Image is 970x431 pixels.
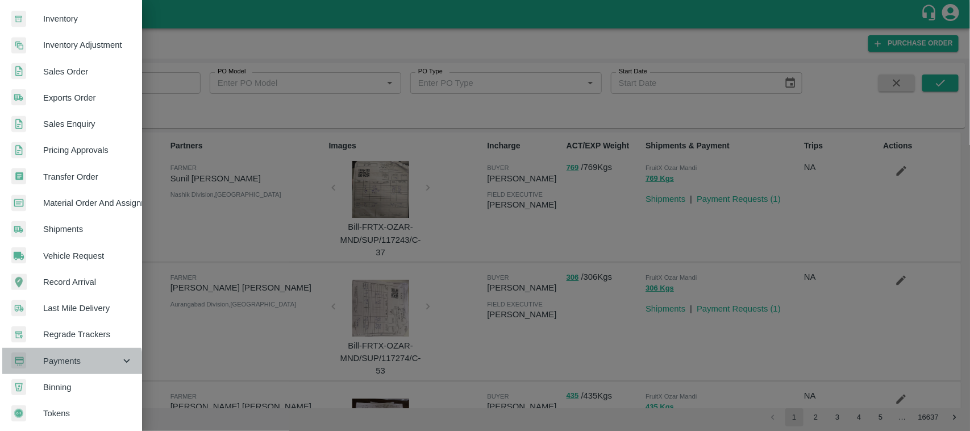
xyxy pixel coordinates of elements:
img: shipments [11,221,26,238]
img: whTracker [11,326,26,343]
img: whInventory [11,11,26,27]
span: Sales Order [43,65,133,78]
img: bin [11,379,26,395]
span: Last Mile Delivery [43,302,133,314]
span: Inventory Adjustment [43,39,133,51]
img: sales [11,116,26,132]
span: Exports Order [43,92,133,104]
span: Transfer Order [43,171,133,183]
span: Binning [43,381,133,393]
img: shipments [11,89,26,106]
img: centralMaterial [11,195,26,212]
img: sales [11,63,26,80]
img: delivery [11,300,26,317]
img: inventory [11,37,26,53]
img: whTransfer [11,168,26,185]
img: recordArrival [11,274,27,290]
span: Pricing Approvals [43,144,133,156]
span: Payments [43,355,120,367]
img: tokens [11,405,26,422]
span: Tokens [43,407,133,420]
span: Inventory [43,13,133,25]
img: vehicle [11,247,26,264]
span: Material Order And Assignment [43,197,133,209]
img: payment [11,353,26,369]
span: Regrade Trackers [43,328,133,341]
img: sales [11,142,26,159]
span: Vehicle Request [43,250,133,262]
span: Record Arrival [43,276,133,288]
span: Sales Enquiry [43,118,133,130]
span: Shipments [43,223,133,235]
